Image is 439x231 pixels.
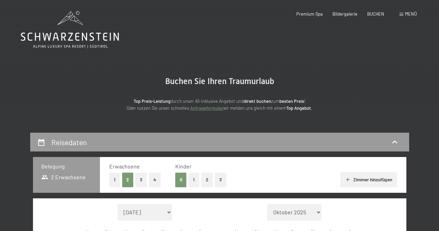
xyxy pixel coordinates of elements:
button: 1 [188,173,199,187]
button: Zimmer hinzufügen [340,172,397,187]
a: BUCHEN [367,11,384,17]
span: Buchen Sie Ihren Traumurlaub [165,76,274,86]
button: 3 [215,173,226,187]
button: 3 [135,173,147,187]
strong: besten Preis [279,98,304,104]
button: 1 [109,173,120,187]
h3: Belegung [41,163,92,170]
strong: Top Angebot. [286,105,312,111]
strong: Top Preis-Leistung [134,98,170,104]
button: 2 [122,173,134,187]
h2: Reisedaten [51,138,87,147]
button: 4 [149,173,161,187]
span: 2 Erwachsene [41,173,86,181]
a: Premium Spa [296,11,323,17]
a: Anfrageformular [190,105,223,111]
span: Menü [405,11,417,17]
strong: direkt buchen [244,98,271,104]
a: Bildergalerie [332,11,357,17]
button: 2 [201,173,213,187]
span: Kinder [175,163,192,170]
span: Erwachsene [109,163,140,170]
p: durch unser All-inklusive Angebot und zum ! Oder nutzen Sie unser schnelles wir melden uns gleich... [81,98,358,112]
button: 0 [175,173,187,187]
